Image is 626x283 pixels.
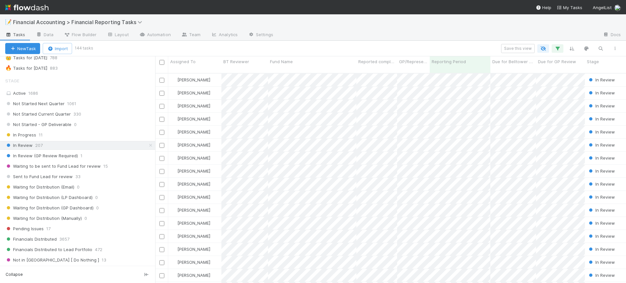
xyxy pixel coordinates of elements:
[159,169,164,174] input: Toggle Row Selected
[588,142,615,148] div: In Review
[588,220,615,226] span: In Review
[95,193,98,202] span: 0
[5,110,71,118] span: Not Started Current Quarter
[67,100,76,108] span: 1061
[223,58,249,65] span: BT Reviewer
[171,116,210,122] div: [PERSON_NAME]
[5,19,12,25] span: 📝
[399,58,428,65] span: GP/Representative wants to review
[588,272,615,278] div: In Review
[177,260,210,265] span: [PERSON_NAME]
[159,117,164,122] input: Toggle Row Selected
[81,152,82,160] span: 1
[171,142,176,148] img: avatar_c0d2ec3f-77e2-40ea-8107-ee7bdb5edede.png
[171,194,176,200] img: avatar_c0d2ec3f-77e2-40ea-8107-ee7bdb5edede.png
[177,168,210,174] span: [PERSON_NAME]
[96,204,99,212] span: 0
[588,116,615,121] span: In Review
[171,246,210,252] div: [PERSON_NAME]
[5,2,49,13] img: logo-inverted-e16ddd16eac7371096b0.svg
[171,129,210,135] div: [PERSON_NAME]
[171,155,176,161] img: avatar_705f3a58-2659-4f93-91ad-7a5be837418b.png
[588,194,615,200] span: In Review
[177,129,210,134] span: [PERSON_NAME]
[177,233,210,239] span: [PERSON_NAME]
[5,31,25,38] span: Tasks
[432,58,466,65] span: Reporting Period
[5,54,47,62] div: Tasks for [DATE]
[588,129,615,135] div: In Review
[159,91,164,96] input: Toggle Row Selected
[5,246,92,254] span: Financials Distributed to Lead Portfolio
[5,173,73,181] span: Sent to Fund Lead for review
[588,168,615,174] div: In Review
[171,129,176,134] img: avatar_030f5503-c087-43c2-95d1-dd8963b2926c.png
[171,260,176,265] img: avatar_030f5503-c087-43c2-95d1-dd8963b2926c.png
[588,259,615,265] div: In Review
[50,54,64,62] span: 788
[588,207,615,213] span: In Review
[588,233,615,239] div: In Review
[5,64,47,72] div: Tasks for [DATE]
[270,58,293,65] span: Fund Name
[5,214,82,222] span: Waiting for Distribution (Manually)
[171,233,176,239] img: avatar_c0d2ec3f-77e2-40ea-8107-ee7bdb5edede.png
[588,103,615,108] span: In Review
[588,90,615,95] span: In Review
[588,77,615,82] span: In Review
[588,181,615,187] span: In Review
[5,183,74,191] span: Waiting for Distribution (Email)
[159,234,164,239] input: Toggle Row Selected
[5,235,57,243] span: Financials Distributed
[614,5,621,11] img: avatar_fee1282a-8af6-4c79-b7c7-bf2cfad99775.png
[159,273,164,278] input: Toggle Row Selected
[31,30,59,40] a: Data
[588,194,615,200] div: In Review
[171,90,210,96] div: [PERSON_NAME]
[588,155,615,161] span: In Review
[134,30,176,40] a: Automation
[593,5,612,10] span: AngelList
[171,233,210,239] div: [PERSON_NAME]
[13,19,145,25] span: Financial Accounting > Financial Reporting Tasks
[171,168,210,174] div: [PERSON_NAME]
[171,116,176,121] img: avatar_030f5503-c087-43c2-95d1-dd8963b2926c.png
[177,207,210,213] span: [PERSON_NAME]
[103,162,108,170] span: 15
[171,220,210,226] div: [PERSON_NAME]
[492,58,534,65] span: Due for Belltower Review
[177,116,210,121] span: [PERSON_NAME]
[177,90,210,95] span: [PERSON_NAME]
[171,220,176,226] img: avatar_c0d2ec3f-77e2-40ea-8107-ee7bdb5edede.png
[588,220,615,226] div: In Review
[73,110,81,118] span: 330
[5,89,154,97] div: Active
[84,214,87,222] span: 0
[35,141,43,149] span: 207
[5,120,71,129] span: Not Started - GP Deliverable
[5,100,65,108] span: Not Started Next Quarter
[171,181,176,187] img: avatar_030f5503-c087-43c2-95d1-dd8963b2926c.png
[6,272,23,277] span: Collapse
[171,273,176,278] img: avatar_030f5503-c087-43c2-95d1-dd8963b2926c.png
[46,225,51,233] span: 17
[28,91,38,96] span: 1686
[598,30,626,40] a: Docs
[588,260,615,265] span: In Review
[74,120,77,129] span: 0
[95,246,102,254] span: 472
[177,103,210,108] span: [PERSON_NAME]
[538,58,576,65] span: Due for GP Review
[159,182,164,187] input: Toggle Row Selected
[102,30,134,40] a: Layout
[588,246,615,252] div: In Review
[171,77,210,83] div: [PERSON_NAME]
[588,207,615,213] div: In Review
[159,260,164,265] input: Toggle Row Selected
[5,225,44,233] span: Pending Issues
[102,256,106,264] span: 13
[587,58,599,65] span: Stage
[206,30,243,40] a: Analytics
